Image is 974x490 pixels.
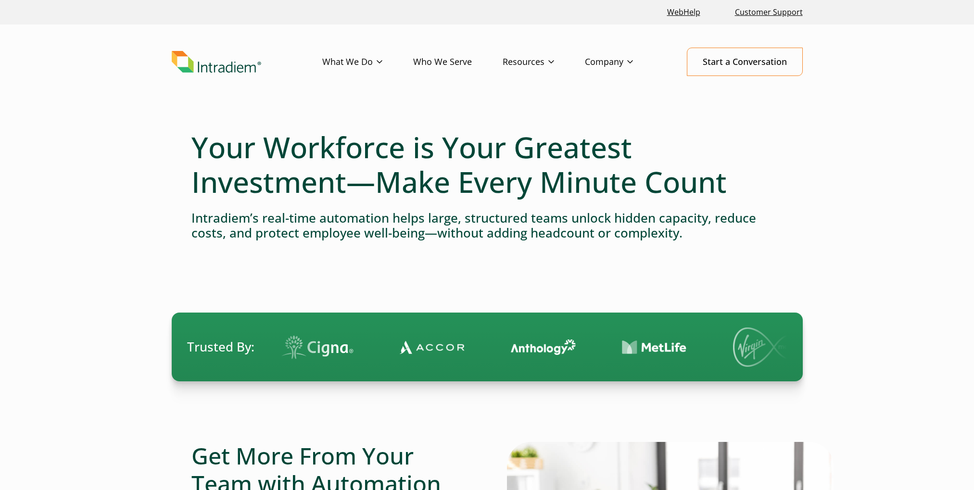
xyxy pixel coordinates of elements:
[503,48,585,76] a: Resources
[172,51,322,73] a: Link to homepage of Intradiem
[322,48,413,76] a: What We Do
[352,340,417,354] img: Contact Center Automation Accor Logo
[191,130,783,199] h1: Your Workforce is Your Greatest Investment—Make Every Minute Count
[585,48,664,76] a: Company
[574,340,639,355] img: Contact Center Automation MetLife Logo
[172,51,261,73] img: Intradiem
[187,338,254,356] span: Trusted By:
[663,2,704,23] a: Link opens in a new window
[731,2,807,23] a: Customer Support
[685,327,753,367] img: Virgin Media logo.
[191,211,783,240] h4: Intradiem’s real-time automation helps large, structured teams unlock hidden capacity, reduce cos...
[687,48,803,76] a: Start a Conversation
[413,48,503,76] a: Who We Serve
